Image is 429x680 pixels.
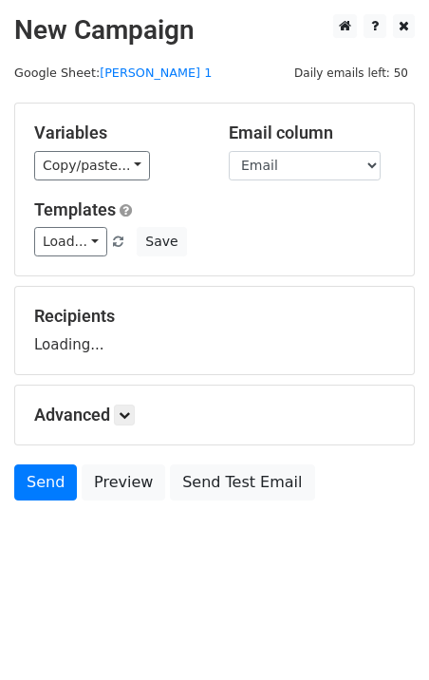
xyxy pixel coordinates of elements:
[34,306,395,355] div: Loading...
[288,63,415,84] span: Daily emails left: 50
[288,66,415,80] a: Daily emails left: 50
[137,227,186,256] button: Save
[170,464,314,501] a: Send Test Email
[14,14,415,47] h2: New Campaign
[229,123,395,143] h5: Email column
[82,464,165,501] a: Preview
[14,464,77,501] a: Send
[34,405,395,425] h5: Advanced
[34,227,107,256] a: Load...
[100,66,212,80] a: [PERSON_NAME] 1
[34,306,395,327] h5: Recipients
[14,66,212,80] small: Google Sheet:
[34,199,116,219] a: Templates
[34,151,150,180] a: Copy/paste...
[34,123,200,143] h5: Variables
